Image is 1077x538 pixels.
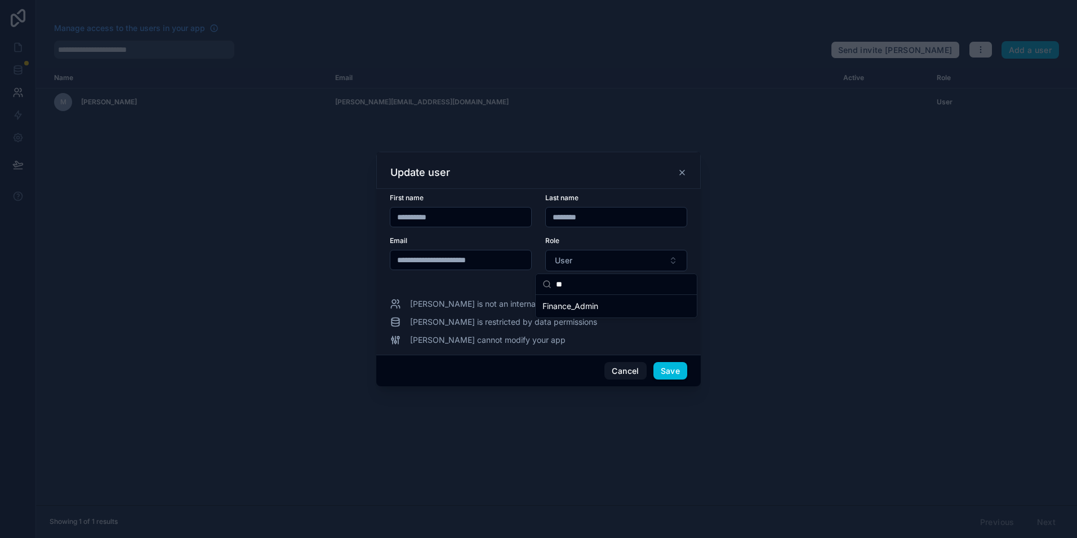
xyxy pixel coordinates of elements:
span: User [555,255,572,266]
span: Finance_Admin [542,301,598,312]
span: Last name [545,193,578,202]
button: Select Button [545,250,687,271]
span: [PERSON_NAME] is not an internal team member [410,298,591,310]
span: Role [545,236,559,245]
span: [PERSON_NAME] cannot modify your app [410,334,566,346]
button: Cancel [604,362,646,380]
h3: Update user [390,166,450,179]
div: Suggestions [536,295,697,317]
span: [PERSON_NAME] is restricted by data permissions [410,316,597,328]
span: Email [390,236,407,245]
button: Save [653,362,687,380]
span: First name [390,193,424,202]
